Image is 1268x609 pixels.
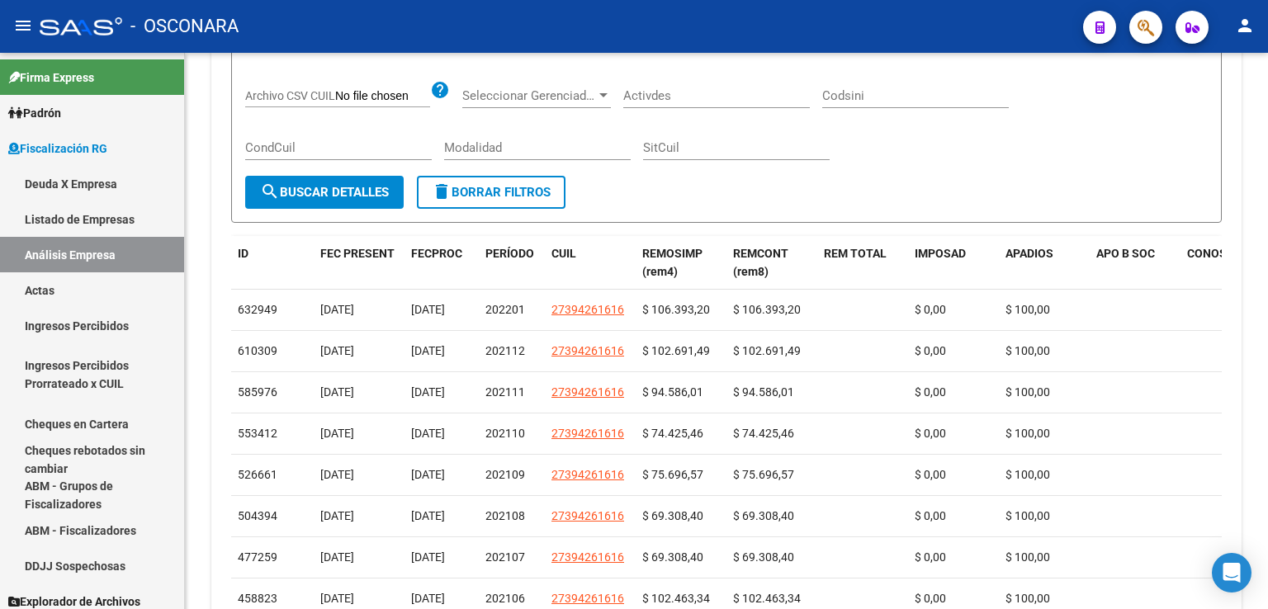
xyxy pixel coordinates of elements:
span: $ 100,00 [1005,550,1050,564]
span: [DATE] [320,303,354,316]
span: 202201 [485,303,525,316]
span: [DATE] [320,592,354,605]
span: [DATE] [320,468,354,481]
datatable-header-cell: FECPROC [405,236,479,290]
div: Open Intercom Messenger [1212,553,1251,592]
span: $ 102.691,49 [642,344,710,357]
datatable-header-cell: ID [231,236,314,290]
span: CONOS [1187,247,1227,260]
datatable-header-cell: REM TOTAL [817,236,908,290]
span: $ 74.425,46 [733,427,794,440]
span: $ 74.425,46 [642,427,703,440]
span: - OSCONARA [130,8,239,45]
span: $ 0,00 [915,509,946,522]
span: 27394261616 [551,427,624,440]
span: $ 0,00 [915,344,946,357]
span: Padrón [8,104,61,122]
span: REM TOTAL [824,247,887,260]
mat-icon: person [1235,16,1255,35]
button: Borrar Filtros [417,176,565,209]
span: $ 0,00 [915,592,946,605]
span: ID [238,247,248,260]
span: $ 100,00 [1005,427,1050,440]
span: 585976 [238,385,277,399]
span: [DATE] [411,385,445,399]
mat-icon: menu [13,16,33,35]
span: $ 75.696,57 [642,468,703,481]
span: [DATE] [320,550,354,564]
span: Archivo CSV CUIL [245,89,335,102]
span: APADIOS [1005,247,1053,260]
mat-icon: help [430,80,450,100]
span: [DATE] [320,509,354,522]
span: $ 102.463,34 [642,592,710,605]
datatable-header-cell: APADIOS [999,236,1090,290]
datatable-header-cell: APO B SOC [1090,236,1180,290]
span: $ 0,00 [915,468,946,481]
span: Buscar Detalles [260,185,389,200]
span: 610309 [238,344,277,357]
datatable-header-cell: CUIL [545,236,636,290]
span: 553412 [238,427,277,440]
span: $ 100,00 [1005,344,1050,357]
span: $ 0,00 [915,303,946,316]
span: 202108 [485,509,525,522]
span: 458823 [238,592,277,605]
span: [DATE] [411,592,445,605]
span: 27394261616 [551,344,624,357]
span: 202109 [485,468,525,481]
span: APO B SOC [1096,247,1155,260]
span: [DATE] [411,509,445,522]
datatable-header-cell: PERÍODO [479,236,545,290]
span: REMCONT (rem8) [733,247,788,279]
datatable-header-cell: FEC PRESENT [314,236,405,290]
span: PERÍODO [485,247,534,260]
datatable-header-cell: REMOSIMP (rem4) [636,236,726,290]
span: 526661 [238,468,277,481]
span: [DATE] [411,468,445,481]
span: Seleccionar Gerenciador [462,88,596,103]
span: FEC PRESENT [320,247,395,260]
span: $ 100,00 [1005,592,1050,605]
span: $ 0,00 [915,427,946,440]
span: CUIL [551,247,576,260]
span: [DATE] [411,303,445,316]
datatable-header-cell: IMPOSAD [908,236,999,290]
mat-icon: search [260,182,280,201]
span: 27394261616 [551,303,624,316]
span: 504394 [238,509,277,522]
span: $ 69.308,40 [642,550,703,564]
span: $ 100,00 [1005,509,1050,522]
span: 202110 [485,427,525,440]
span: 632949 [238,303,277,316]
span: 27394261616 [551,385,624,399]
span: $ 0,00 [915,385,946,399]
span: IMPOSAD [915,247,966,260]
span: 27394261616 [551,592,624,605]
span: $ 100,00 [1005,303,1050,316]
span: 202112 [485,344,525,357]
span: $ 100,00 [1005,385,1050,399]
span: $ 0,00 [915,550,946,564]
span: $ 102.463,34 [733,592,801,605]
button: Buscar Detalles [245,176,404,209]
span: 477259 [238,550,277,564]
datatable-header-cell: REMCONT (rem8) [726,236,817,290]
span: 202111 [485,385,525,399]
span: Fiscalización RG [8,139,107,158]
span: 202107 [485,550,525,564]
span: Borrar Filtros [432,185,551,200]
span: $ 106.393,20 [642,303,710,316]
span: $ 94.586,01 [642,385,703,399]
span: [DATE] [320,344,354,357]
span: [DATE] [411,550,445,564]
span: $ 94.586,01 [733,385,794,399]
mat-icon: delete [432,182,452,201]
span: [DATE] [411,427,445,440]
span: [DATE] [320,427,354,440]
span: $ 106.393,20 [733,303,801,316]
span: 27394261616 [551,550,624,564]
span: Firma Express [8,68,94,87]
span: REMOSIMP (rem4) [642,247,703,279]
span: $ 69.308,40 [733,509,794,522]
